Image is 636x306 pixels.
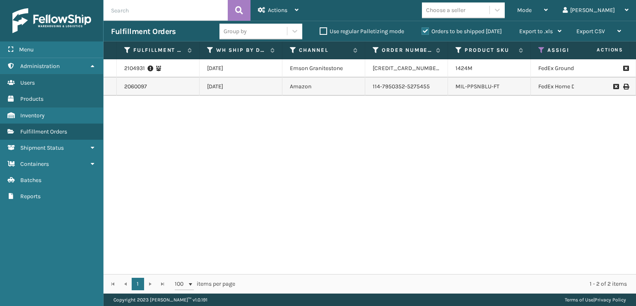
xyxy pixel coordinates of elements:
[422,28,502,35] label: Orders to be shipped [DATE]
[124,83,147,91] a: 2060097
[426,6,465,15] div: Choose a seller
[20,128,67,135] span: Fulfillment Orders
[623,84,628,90] i: Print Label
[20,177,41,184] span: Batches
[216,46,266,54] label: WH Ship By Date
[565,297,593,303] a: Terms of Use
[200,78,282,96] td: [DATE]
[455,65,472,72] a: 1424M
[200,59,282,78] td: [DATE]
[519,28,553,35] span: Export to .xls
[20,160,49,168] span: Containers
[320,28,404,35] label: Use regular Palletizing mode
[595,297,626,303] a: Privacy Policy
[19,46,34,53] span: Menu
[465,46,515,54] label: Product SKU
[111,27,176,36] h3: Fulfillment Orders
[365,59,448,78] td: [CREDIT_CARD_NUMBER]
[124,64,145,73] a: 2104931
[132,278,144,290] a: 1
[531,78,614,96] td: FedEx Home Delivery
[224,27,247,36] div: Group by
[20,63,60,70] span: Administration
[20,193,41,200] span: Reports
[282,59,365,78] td: Emson Granitestone
[613,84,618,90] i: Request to Be Cancelled
[455,83,499,90] a: MIL-PPSNBLU-FT
[623,66,628,71] i: Request to Be Cancelled
[268,7,287,14] span: Actions
[531,59,614,78] td: FedEx Ground
[133,46,183,54] label: Fulfillment Order Id
[571,43,628,57] span: Actions
[175,278,235,290] span: items per page
[547,46,597,54] label: Assigned Carrier Service
[565,294,626,306] div: |
[20,95,43,102] span: Products
[20,79,35,86] span: Users
[247,280,627,288] div: 1 - 2 of 2 items
[517,7,532,14] span: Mode
[175,280,187,288] span: 100
[382,46,432,54] label: Order Number
[365,78,448,96] td: 114-7950352-5275455
[299,46,349,54] label: Channel
[12,8,91,33] img: logo
[20,144,64,151] span: Shipment Status
[282,78,365,96] td: Amazon
[113,294,207,306] p: Copyright 2023 [PERSON_NAME]™ v 1.0.191
[576,28,605,35] span: Export CSV
[20,112,45,119] span: Inventory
